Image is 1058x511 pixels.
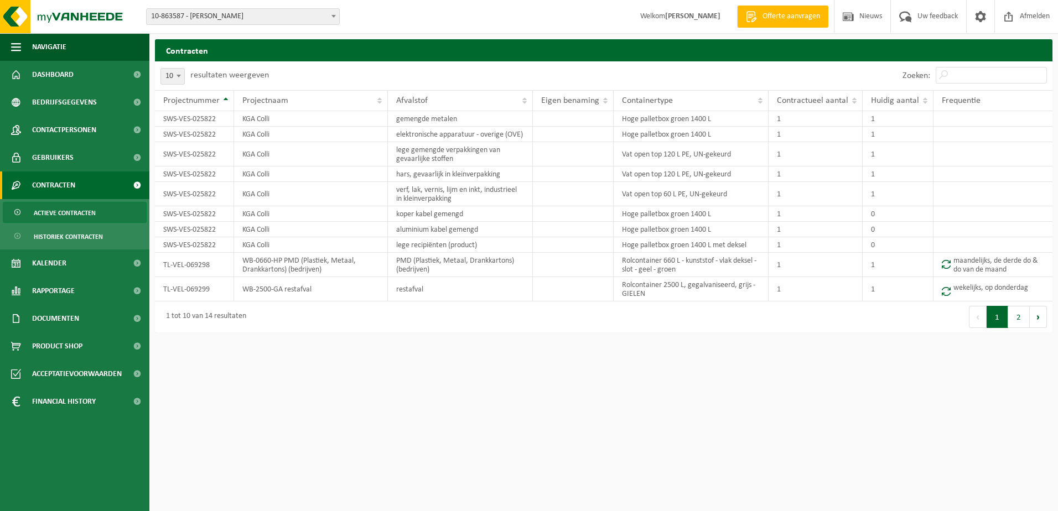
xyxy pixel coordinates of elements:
span: 10-863587 - FLUVIUS HAM - HAM [146,8,340,25]
span: Actieve contracten [34,202,96,223]
label: Zoeken: [903,71,930,80]
span: 10-863587 - FLUVIUS HAM - HAM [147,9,339,24]
span: Documenten [32,305,79,332]
td: KGA Colli [234,182,388,206]
h2: Contracten [155,39,1052,61]
td: 1 [863,127,933,142]
span: 10 [160,68,185,85]
td: KGA Colli [234,237,388,253]
td: lege recipiënten (product) [388,237,532,253]
span: Gebruikers [32,144,74,171]
span: Kalender [32,249,66,277]
td: 1 [863,142,933,166]
td: aluminium kabel gemengd [388,222,532,237]
td: SWS-VES-025822 [155,206,234,222]
td: 1 [863,166,933,182]
td: koper kabel gemengd [388,206,532,222]
span: Acceptatievoorwaarden [32,360,122,388]
td: gemengde metalen [388,111,532,127]
button: 1 [987,306,1008,328]
td: Hoge palletbox groen 1400 L [614,111,769,127]
span: Historiek contracten [34,226,103,247]
span: Navigatie [32,33,66,61]
td: Hoge palletbox groen 1400 L [614,222,769,237]
button: Previous [969,306,987,328]
span: Contracten [32,171,75,199]
span: 10 [161,69,184,84]
strong: [PERSON_NAME] [665,12,720,20]
td: WB-0660-HP PMD (Plastiek, Metaal, Drankkartons) (bedrijven) [234,253,388,277]
td: Vat open top 120 L PE, UN-gekeurd [614,166,769,182]
td: 0 [863,222,933,237]
td: 1 [769,127,863,142]
td: SWS-VES-025822 [155,111,234,127]
span: Contractueel aantal [777,96,848,105]
td: KGA Colli [234,222,388,237]
td: KGA Colli [234,166,388,182]
td: 1 [769,206,863,222]
td: verf, lak, vernis, lijm en inkt, industrieel in kleinverpakking [388,182,532,206]
td: 1 [863,111,933,127]
span: Eigen benaming [541,96,599,105]
span: Projectnaam [242,96,288,105]
td: 1 [769,277,863,301]
td: SWS-VES-025822 [155,166,234,182]
td: TL-VEL-069299 [155,277,234,301]
td: maandelijks, de derde do & do van de maand [933,253,1052,277]
td: SWS-VES-025822 [155,127,234,142]
td: SWS-VES-025822 [155,222,234,237]
span: Projectnummer [163,96,220,105]
td: WB-2500-GA restafval [234,277,388,301]
a: Actieve contracten [3,202,147,223]
td: SWS-VES-025822 [155,142,234,166]
button: Next [1030,306,1047,328]
td: Rolcontainer 2500 L, gegalvaniseerd, grijs - GIELEN [614,277,769,301]
td: 1 [769,237,863,253]
span: Product Shop [32,332,82,360]
td: KGA Colli [234,127,388,142]
span: Bedrijfsgegevens [32,88,97,116]
td: elektronische apparatuur - overige (OVE) [388,127,532,142]
td: 1 [863,182,933,206]
span: Financial History [32,388,96,415]
td: Rolcontainer 660 L - kunststof - vlak deksel - slot - geel - groen [614,253,769,277]
span: Rapportage [32,277,75,305]
td: Hoge palletbox groen 1400 L [614,206,769,222]
td: SWS-VES-025822 [155,182,234,206]
td: wekelijks, op donderdag [933,277,1052,301]
span: Offerte aanvragen [760,11,823,22]
td: KGA Colli [234,142,388,166]
td: PMD (Plastiek, Metaal, Drankkartons) (bedrijven) [388,253,532,277]
span: Dashboard [32,61,74,88]
td: hars, gevaarlijk in kleinverpakking [388,166,532,182]
td: 1 [863,253,933,277]
td: KGA Colli [234,111,388,127]
button: 2 [1008,306,1030,328]
td: 1 [863,277,933,301]
td: SWS-VES-025822 [155,237,234,253]
td: Hoge palletbox groen 1400 L [614,127,769,142]
span: Huidig aantal [871,96,919,105]
label: resultaten weergeven [190,71,269,80]
td: 0 [863,206,933,222]
td: KGA Colli [234,206,388,222]
td: 1 [769,166,863,182]
td: lege gemengde verpakkingen van gevaarlijke stoffen [388,142,532,166]
span: Contactpersonen [32,116,96,144]
span: Containertype [622,96,673,105]
div: 1 tot 10 van 14 resultaten [160,307,246,327]
td: Vat open top 120 L PE, UN-gekeurd [614,142,769,166]
span: Frequentie [942,96,981,105]
td: Hoge palletbox groen 1400 L met deksel [614,237,769,253]
td: 1 [769,111,863,127]
span: Afvalstof [396,96,428,105]
td: 1 [769,222,863,237]
a: Offerte aanvragen [737,6,828,28]
td: Vat open top 60 L PE, UN-gekeurd [614,182,769,206]
td: 1 [769,142,863,166]
td: 1 [769,253,863,277]
td: 0 [863,237,933,253]
td: TL-VEL-069298 [155,253,234,277]
td: 1 [769,182,863,206]
td: restafval [388,277,532,301]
